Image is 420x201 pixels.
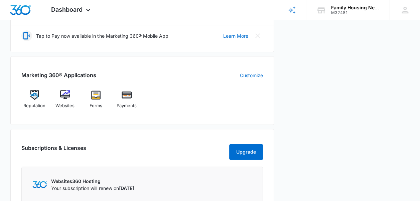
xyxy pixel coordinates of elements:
[229,144,263,160] button: Upgrade
[32,181,47,188] img: Marketing 360 Logo
[23,103,45,109] span: Reputation
[119,185,134,191] span: [DATE]
[331,5,380,10] div: account name
[252,30,263,41] button: Close
[51,185,134,192] p: Your subscription will renew on
[223,32,248,39] a: Learn More
[114,90,139,114] a: Payments
[51,178,134,185] p: Websites360 Hosting
[21,71,96,79] h2: Marketing 360® Applications
[52,90,78,114] a: Websites
[331,10,380,15] div: account id
[83,90,109,114] a: Forms
[36,32,168,39] p: Tap to Pay now available in the Marketing 360® Mobile App
[55,103,75,109] span: Websites
[21,90,47,114] a: Reputation
[240,72,263,79] a: Customize
[51,6,83,13] span: Dashboard
[90,103,102,109] span: Forms
[21,144,86,157] h2: Subscriptions & Licenses
[117,103,137,109] span: Payments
